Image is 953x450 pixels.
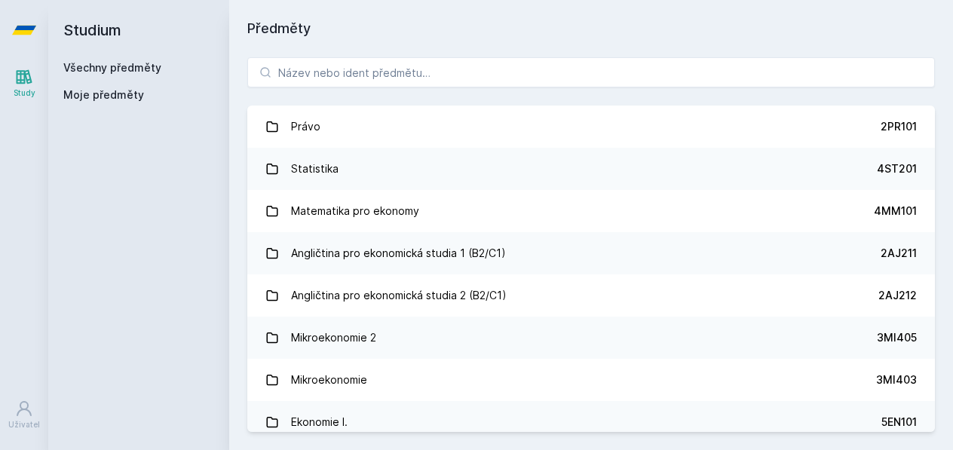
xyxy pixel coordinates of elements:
a: Matematika pro ekonomy 4MM101 [247,190,935,232]
a: Statistika 4ST201 [247,148,935,190]
div: 3MI403 [876,372,917,387]
div: Angličtina pro ekonomická studia 1 (B2/C1) [291,238,506,268]
a: Study [3,60,45,106]
h1: Předměty [247,18,935,39]
span: Moje předměty [63,87,144,103]
div: Matematika pro ekonomy [291,196,419,226]
a: Angličtina pro ekonomická studia 2 (B2/C1) 2AJ212 [247,274,935,317]
div: 2AJ211 [881,246,917,261]
div: Mikroekonomie [291,365,367,395]
a: Mikroekonomie 3MI403 [247,359,935,401]
div: Mikroekonomie 2 [291,323,376,353]
a: Ekonomie I. 5EN101 [247,401,935,443]
div: 4ST201 [877,161,917,176]
div: Uživatel [8,419,40,430]
input: Název nebo ident předmětu… [247,57,935,87]
div: Právo [291,112,320,142]
div: 4MM101 [874,204,917,219]
div: Study [14,87,35,99]
a: Právo 2PR101 [247,106,935,148]
div: 2AJ212 [878,288,917,303]
div: 5EN101 [881,415,917,430]
div: Ekonomie I. [291,407,348,437]
a: Všechny předměty [63,61,161,74]
a: Uživatel [3,392,45,438]
a: Angličtina pro ekonomická studia 1 (B2/C1) 2AJ211 [247,232,935,274]
div: Angličtina pro ekonomická studia 2 (B2/C1) [291,280,507,311]
a: Mikroekonomie 2 3MI405 [247,317,935,359]
div: 3MI405 [877,330,917,345]
div: Statistika [291,154,339,184]
div: 2PR101 [881,119,917,134]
